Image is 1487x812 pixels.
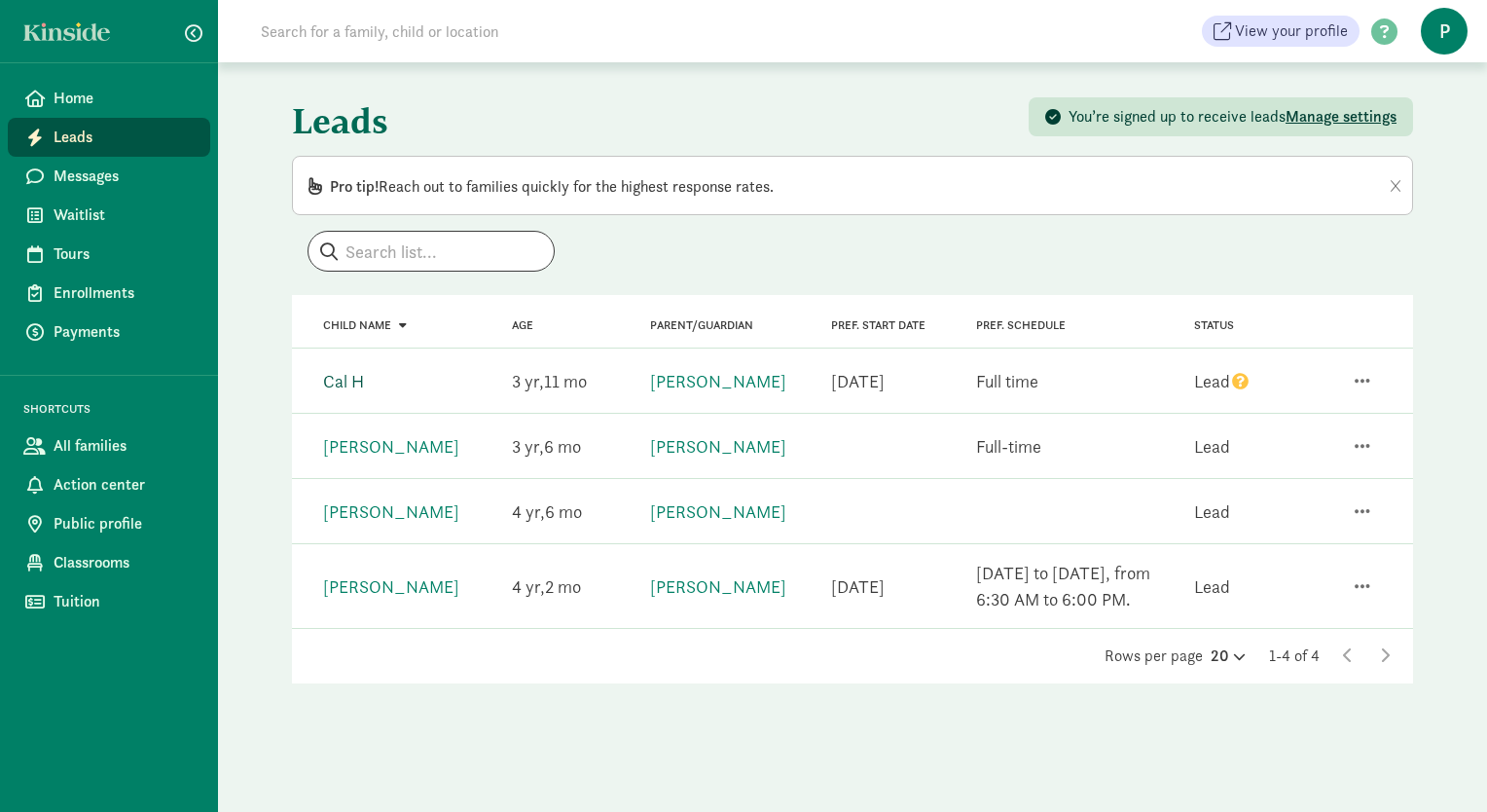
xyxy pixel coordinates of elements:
a: [PERSON_NAME] [650,500,786,523]
a: Tours [8,235,210,274]
div: You’re signed up to receive leads [1069,105,1396,129]
span: 3 [512,370,544,392]
span: Leads [54,126,195,149]
a: Tuition [8,582,210,621]
a: Messages [8,157,210,196]
a: [PERSON_NAME] [323,435,459,458]
span: Waitlist [54,203,195,227]
span: Pref. Start Date [831,318,925,332]
span: Reach out to families quickly for the highest response rates. [330,176,774,197]
div: Lead [1194,433,1230,460]
span: Enrollments [54,281,195,305]
a: Enrollments [8,274,210,313]
span: 4 [512,500,545,523]
span: 11 [544,370,587,392]
span: Home [54,87,195,110]
a: [PERSON_NAME] [650,370,786,392]
a: Parent/Guardian [650,318,753,332]
a: [PERSON_NAME] [323,500,459,523]
div: Lead [1194,573,1230,600]
span: Manage settings [1286,106,1396,127]
span: 4 [512,575,545,598]
iframe: Chat Widget [1390,719,1487,812]
div: Lead [1194,368,1251,394]
a: Classrooms [8,543,210,582]
span: View your profile [1235,19,1348,43]
a: Home [8,79,210,118]
a: Child name [323,318,407,332]
span: Tuition [54,590,195,613]
a: Cal H [323,370,364,392]
span: Public profile [54,512,195,535]
input: Search for a family, child or location [249,12,795,51]
div: [DATE] to [DATE], from 6:30 AM to 6:00 PM. [976,560,1171,612]
a: Action center [8,465,210,504]
div: Lead [1194,498,1230,525]
div: Full-time [976,433,1041,460]
input: Search list... [308,232,554,271]
a: [PERSON_NAME] [650,575,786,598]
span: 6 [545,500,582,523]
span: 2 [545,575,581,598]
a: Payments [8,313,210,351]
span: Tours [54,242,195,266]
a: [PERSON_NAME] [323,575,459,598]
a: Waitlist [8,196,210,235]
span: 6 [544,435,581,458]
div: Full time [976,368,1038,394]
div: 20 [1211,645,1246,668]
span: 3 [512,435,544,458]
h1: Leads [292,86,849,156]
span: All families [54,434,195,458]
span: Child name [323,318,391,332]
span: Pref. Schedule [976,318,1066,332]
a: Leads [8,118,210,157]
span: Classrooms [54,551,195,574]
span: P [1421,8,1468,55]
a: Public profile [8,504,210,543]
div: [DATE] [831,573,885,600]
a: [PERSON_NAME] [650,435,786,458]
span: Status [1194,318,1234,332]
span: Payments [54,320,195,344]
a: Age [512,318,533,332]
span: Messages [54,165,195,188]
div: [DATE] [831,368,885,394]
span: Action center [54,473,195,497]
a: View your profile [1202,16,1360,47]
a: All families [8,426,210,465]
span: Pro tip! [330,176,379,197]
div: Rows per page 1-4 of 4 [292,645,1413,668]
